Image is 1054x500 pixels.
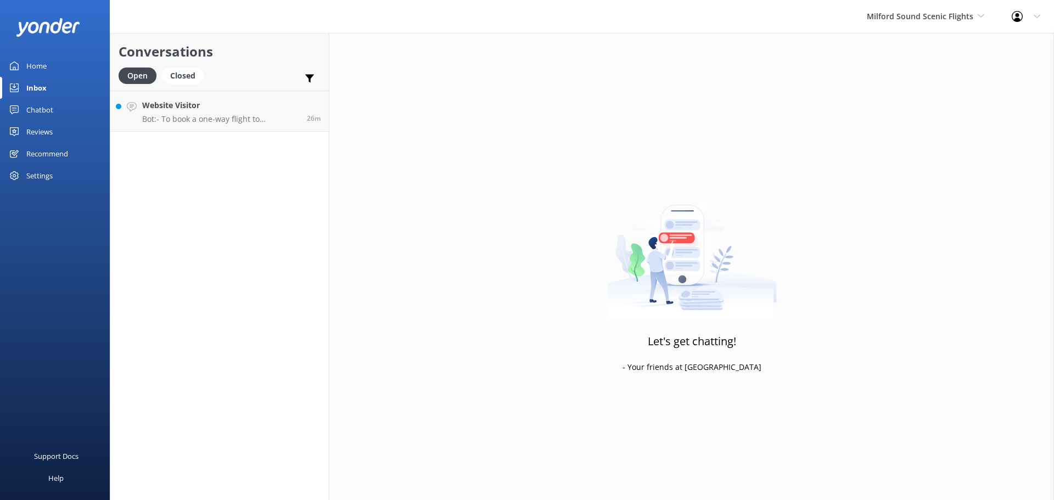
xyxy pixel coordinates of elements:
div: Support Docs [34,445,79,467]
h4: Website Visitor [142,99,299,111]
span: 08:28am 17-Aug-2025 (UTC +12:00) Pacific/Auckland [307,114,321,123]
p: Bot: - To book a one-way flight to [GEOGRAPHIC_DATA] / Piopiotahi, please call [PHONE_NUMBER]. - ... [142,114,299,124]
div: Help [48,467,64,489]
div: Inbox [26,77,47,99]
img: artwork of a man stealing a conversation from at giant smartphone [607,182,777,319]
div: Open [119,68,156,84]
a: Website VisitorBot:- To book a one-way flight to [GEOGRAPHIC_DATA] / Piopiotahi, please call [PHO... [110,91,329,132]
div: Closed [162,68,204,84]
h2: Conversations [119,41,321,62]
div: Settings [26,165,53,187]
div: Reviews [26,121,53,143]
p: - Your friends at [GEOGRAPHIC_DATA] [623,361,761,373]
a: Closed [162,69,209,81]
div: Chatbot [26,99,53,121]
img: yonder-white-logo.png [16,18,80,36]
div: Home [26,55,47,77]
div: Recommend [26,143,68,165]
h3: Let's get chatting! [648,333,736,350]
span: Milford Sound Scenic Flights [867,11,973,21]
a: Open [119,69,162,81]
